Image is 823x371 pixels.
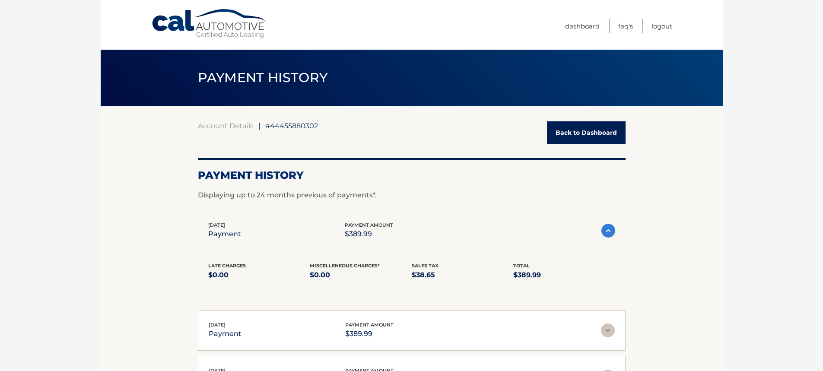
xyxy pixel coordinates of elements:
[209,328,241,340] p: payment
[198,121,254,130] a: Account Details
[208,222,225,228] span: [DATE]
[412,263,439,269] span: Sales Tax
[198,190,626,200] p: Displaying up to 24 months previous of payments*.
[345,322,394,328] span: payment amount
[208,263,246,269] span: Late Charges
[209,322,226,328] span: [DATE]
[601,323,615,337] img: accordion-rest.svg
[345,328,394,340] p: $389.99
[208,269,310,281] p: $0.00
[198,70,328,86] span: PAYMENT HISTORY
[412,269,514,281] p: $38.65
[513,263,530,269] span: Total
[265,121,318,130] span: #44455880302
[618,19,633,33] a: FAQ's
[565,19,600,33] a: Dashboard
[513,269,615,281] p: $389.99
[151,9,268,39] a: Cal Automotive
[345,228,393,240] p: $389.99
[198,169,626,182] h2: Payment History
[345,222,393,228] span: payment amount
[310,263,380,269] span: Miscelleneous Charges*
[258,121,261,130] span: |
[310,269,412,281] p: $0.00
[601,224,615,238] img: accordion-active.svg
[547,121,626,144] a: Back to Dashboard
[208,228,241,240] p: payment
[651,19,672,33] a: Logout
